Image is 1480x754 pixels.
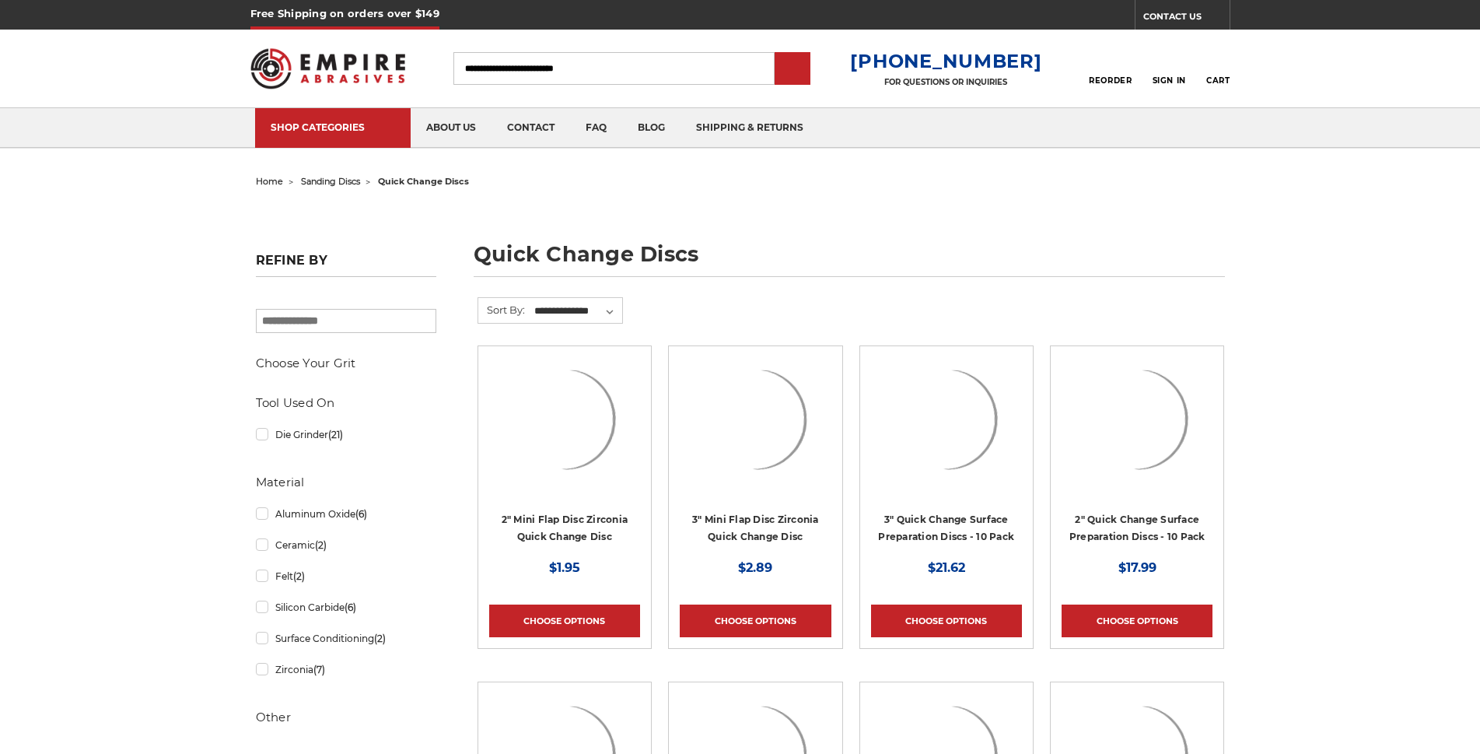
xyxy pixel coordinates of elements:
a: Cart [1206,51,1230,86]
span: $2.89 [738,560,772,575]
a: Surface Conditioning(2) [256,625,436,652]
img: Black Hawk Abrasives 2-inch Zirconia Flap Disc with 60 Grit Zirconia for Smooth Finishing [489,357,640,482]
img: Empire Abrasives [250,38,406,99]
a: shipping & returns [681,108,819,148]
span: quick change discs [378,176,469,187]
div: SHOP CATEGORIES [271,121,395,133]
a: Reorder [1089,51,1132,85]
h5: Tool Used On [256,394,436,412]
a: BHA 3" Quick Change 60 Grit Flap Disc for Fine Grinding and Finishing [680,357,831,556]
h5: Material [256,473,436,492]
label: Sort By: [478,298,525,321]
img: 3 inch surface preparation discs [871,357,1022,482]
a: blog [622,108,681,148]
a: Aluminum Oxide(6) [256,500,436,528]
span: (2) [293,570,305,582]
span: $21.62 [928,560,965,575]
span: (21) [328,429,343,440]
a: home [256,176,283,187]
a: Silicon Carbide(6) [256,594,436,621]
a: contact [492,108,570,148]
h5: Other [256,708,436,727]
input: Submit [777,54,808,85]
span: (6) [355,508,367,520]
span: (2) [315,539,327,551]
a: Die Grinder(21) [256,421,436,448]
a: sanding discs [301,176,360,187]
span: Sign In [1153,75,1186,86]
p: FOR QUESTIONS OR INQUIRIES [850,77,1041,87]
a: about us [411,108,492,148]
span: (2) [374,633,386,644]
a: 3 inch surface preparation discs [871,357,1022,556]
span: (7) [313,664,325,675]
a: Zirconia(7) [256,656,436,683]
a: [PHONE_NUMBER] [850,50,1041,72]
a: Ceramic(2) [256,531,436,559]
a: Choose Options [680,605,831,637]
a: Choose Options [871,605,1022,637]
img: BHA 3" Quick Change 60 Grit Flap Disc for Fine Grinding and Finishing [680,357,831,482]
a: Choose Options [489,605,640,637]
span: $17.99 [1118,560,1156,575]
a: Felt(2) [256,563,436,590]
span: Reorder [1089,75,1132,86]
h5: Refine by [256,253,436,277]
span: $1.95 [549,560,580,575]
a: Choose Options [1062,605,1212,637]
select: Sort By: [532,300,622,323]
span: Cart [1206,75,1230,86]
h5: Choose Your Grit [256,354,436,373]
a: faq [570,108,622,148]
h1: quick change discs [474,244,1225,277]
a: Black Hawk Abrasives 2-inch Zirconia Flap Disc with 60 Grit Zirconia for Smooth Finishing [489,357,640,556]
a: 2 inch surface preparation discs [1062,357,1212,556]
span: (6) [345,601,356,613]
img: 2 inch surface preparation discs [1062,357,1212,482]
a: CONTACT US [1143,8,1230,30]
